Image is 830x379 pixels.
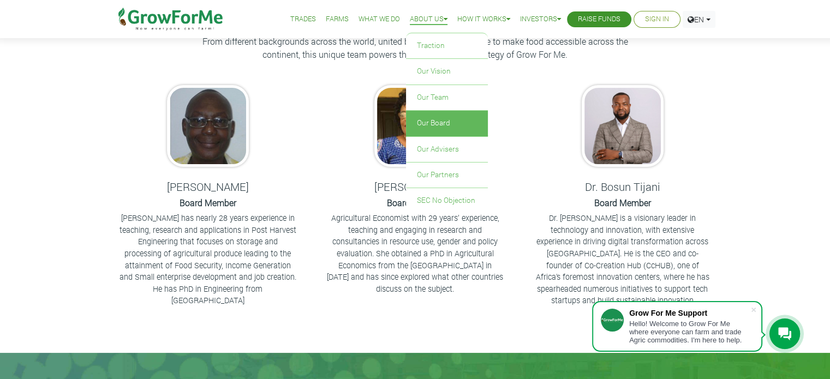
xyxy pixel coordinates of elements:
a: EN [683,11,715,28]
h5: Dr. Bosun Tijani [533,180,713,193]
a: Farms [326,14,349,25]
a: Raise Funds [578,14,620,25]
h6: Board Member [325,197,505,208]
img: growforme image [167,85,249,167]
h5: [PERSON_NAME] [325,180,505,193]
img: growforme image [374,85,456,167]
a: Trades [290,14,316,25]
p: From different backgrounds across the world, united by a common purpose to make food accessible a... [197,35,634,61]
p: [PERSON_NAME] has nearly 28 years experience in teaching, research and applications in Post Harve... [120,212,296,306]
p: Dr. [PERSON_NAME] is a visionary leader in technology and innovation, with extensive experience i... [534,212,711,318]
div: Hello! Welcome to Grow For Me where everyone can farm and trade Agric commodities. I'm here to help. [629,320,750,344]
a: Sign In [645,14,669,25]
p: Agricultural Economist with 29 years’ experience, teaching and engaging in research and consultan... [327,212,504,294]
a: Investors [520,14,561,25]
a: What We Do [359,14,400,25]
div: Grow For Me Support [629,309,750,317]
a: How it Works [457,14,510,25]
a: SEC No Objection [406,188,488,213]
h5: [PERSON_NAME] [118,180,298,193]
a: Our Vision [406,59,488,84]
a: Traction [406,33,488,58]
a: About Us [410,14,447,25]
h6: Board Member [533,197,713,208]
a: Our Partners [406,163,488,188]
img: growforme image [582,85,664,167]
h6: Board Member [118,197,298,208]
a: Our Advisers [406,137,488,162]
a: Our Board [406,111,488,136]
a: Our Team [406,85,488,110]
